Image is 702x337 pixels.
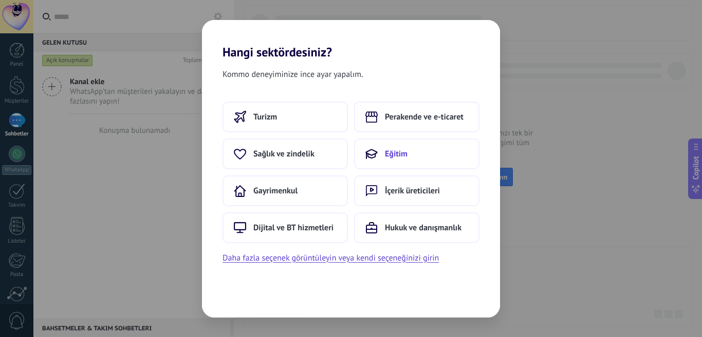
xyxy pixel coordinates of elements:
[253,223,334,233] span: Dijital ve BT hizmetleri
[223,68,363,81] span: Kommo deneyiminize ince ayar yapalım.
[253,186,298,196] span: Gayrimenkul
[253,112,277,122] span: Turizm
[354,212,479,243] button: Hukuk ve danışmanlık
[223,175,348,206] button: Gayrimenkul
[223,102,348,132] button: Turizm
[385,186,440,196] span: İçerik üreticileri
[385,149,408,159] span: Eğitim
[354,175,479,206] button: İçerik üreticileri
[354,138,479,169] button: Eğitim
[385,112,464,122] span: Perakende ve e-ticaret
[223,251,439,265] button: Daha fazla seçenek görüntüleyin veya kendi seçeneğinizi girin
[385,223,461,233] span: Hukuk ve danışmanlık
[253,149,315,159] span: Sağlık ve zindelik
[223,138,348,169] button: Sağlık ve zindelik
[354,102,479,132] button: Perakende ve e-ticaret
[223,212,348,243] button: Dijital ve BT hizmetleri
[202,20,500,60] h2: Hangi sektördesiniz?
